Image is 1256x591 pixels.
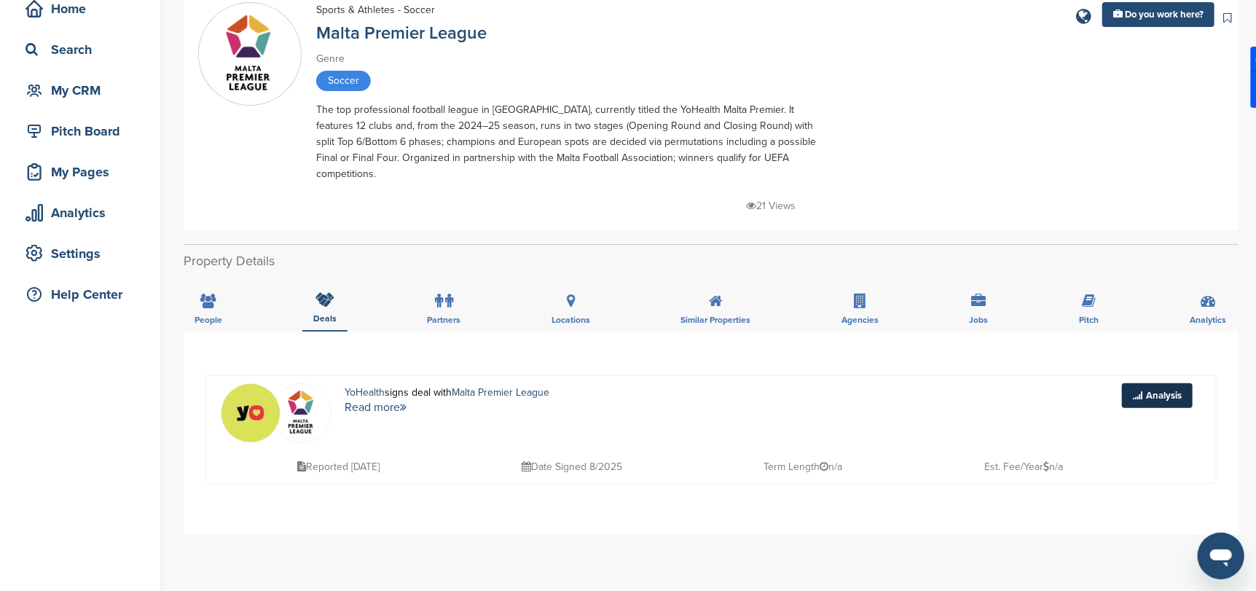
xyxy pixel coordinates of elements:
span: Analytics [1190,316,1226,324]
span: Deals [313,314,337,323]
a: My CRM [15,74,146,107]
div: Help Center [22,281,146,308]
p: Reported [DATE] [297,458,380,476]
div: Analytics [22,200,146,226]
a: Malta Premier League [452,386,549,399]
a: Do you work here? [1102,2,1214,27]
img: Group 244 [272,384,331,442]
a: Search [15,33,146,66]
div: Genre [316,51,826,67]
span: Similar Properties [681,316,751,324]
span: People [195,316,222,324]
a: Help Center [15,278,146,311]
h2: Property Details [184,251,1239,271]
span: Jobs [970,316,989,324]
span: Locations [552,316,590,324]
a: Analytics [15,196,146,230]
span: Agencies [841,316,879,324]
div: Sports & Athletes - Soccer [316,2,435,18]
span: Partners [427,316,460,324]
a: Malta Premier League [316,23,487,44]
div: The top professional football league in [GEOGRAPHIC_DATA], currently titled the YoHealth Malta Pr... [316,102,826,182]
p: Est. Fee/Year n/a [984,458,1063,476]
a: Group 244 [272,383,330,443]
a: Settings [15,237,146,270]
a: Analysis [1122,383,1193,408]
span: Pitch [1079,316,1099,324]
iframe: Button to launch messaging window [1198,533,1244,579]
div: My CRM [22,77,146,103]
div: Settings [22,240,146,267]
p: Date Signed 8/2025 [522,458,622,476]
p: signs deal with [345,383,614,402]
a: YoHealth [345,386,385,399]
a: Read more [345,400,407,415]
p: Term Length n/a [764,458,843,476]
img: 525644331 17898828333253369 2166898335964047711 n [221,384,280,442]
div: My Pages [22,159,146,185]
div: Pitch Board [22,118,146,144]
img: Sponsorpitch & Malta Premier League [199,4,301,106]
a: Pitch Board [15,114,146,148]
span: Do you work here? [1125,9,1204,20]
div: Search [22,36,146,63]
a: My Pages [15,155,146,189]
p: 21 Views [746,197,796,215]
span: Soccer [316,71,371,91]
a: 525644331 17898828333253369 2166898335964047711 n [221,383,279,443]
